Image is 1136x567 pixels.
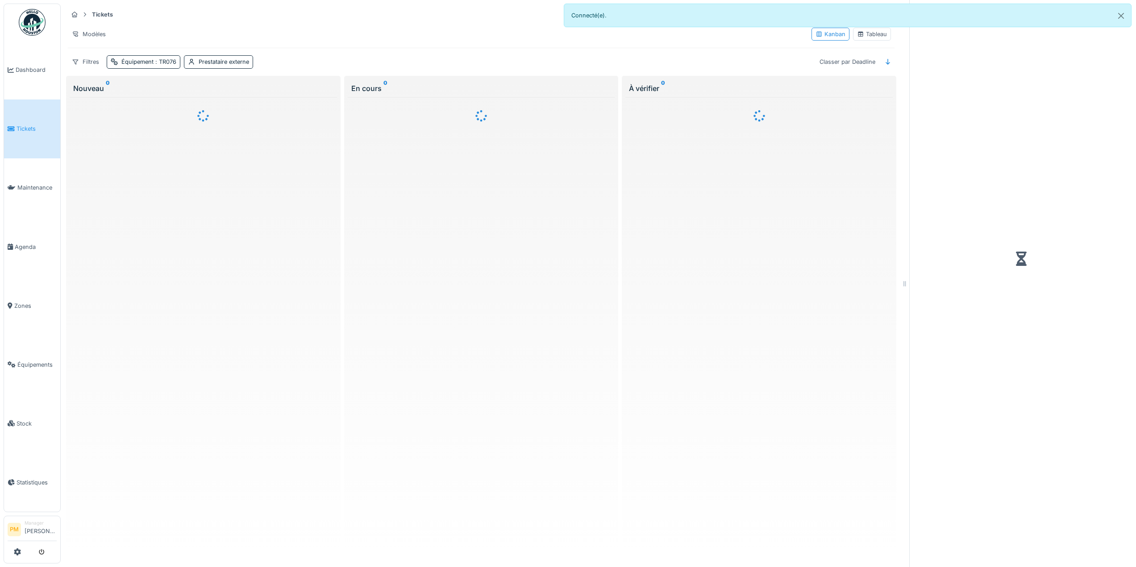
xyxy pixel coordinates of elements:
[14,302,57,310] span: Zones
[19,9,46,36] img: Badge_color-CXgf-gQk.svg
[17,478,57,487] span: Statistiques
[68,28,110,41] div: Modèles
[154,58,176,65] span: : TR076
[4,158,60,217] a: Maintenance
[8,523,21,536] li: PM
[4,41,60,99] a: Dashboard
[4,217,60,276] a: Agenda
[199,58,249,66] div: Prestataire externe
[88,10,117,19] strong: Tickets
[25,520,57,539] li: [PERSON_NAME]
[17,419,57,428] span: Stock
[351,83,612,94] div: En cours
[629,83,889,94] div: À vérifier
[1111,4,1131,28] button: Close
[121,58,176,66] div: Équipement
[106,83,110,94] sup: 0
[4,394,60,453] a: Stock
[4,335,60,394] a: Équipements
[661,83,665,94] sup: 0
[8,520,57,541] a: PM Manager[PERSON_NAME]
[73,83,333,94] div: Nouveau
[4,453,60,512] a: Statistiques
[4,276,60,335] a: Zones
[17,183,57,192] span: Maintenance
[857,30,887,38] div: Tableau
[4,99,60,158] a: Tickets
[15,243,57,251] span: Agenda
[17,360,57,369] span: Équipements
[17,124,57,133] span: Tickets
[564,4,1132,27] div: Connecté(e).
[16,66,57,74] span: Dashboard
[816,55,879,68] div: Classer par Deadline
[816,30,845,38] div: Kanban
[25,520,57,526] div: Manager
[68,55,103,68] div: Filtres
[383,83,387,94] sup: 0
